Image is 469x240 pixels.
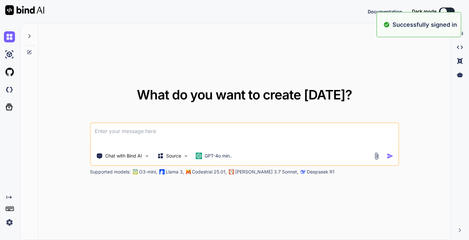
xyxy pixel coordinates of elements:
[205,153,232,159] p: GPT-4o min..
[368,8,402,15] button: Documentation
[373,152,380,160] img: attachment
[105,153,142,159] p: Chat with Bind AI
[4,31,15,42] img: chat
[307,169,334,175] p: Deepseek R1
[133,169,138,174] img: GPT-4
[144,153,149,159] img: Pick Tools
[412,8,436,15] span: Dark mode
[195,153,202,159] img: GPT-4o mini
[139,169,157,175] p: O3-mini,
[183,153,189,159] img: Pick Models
[159,169,164,174] img: Llama2
[368,9,402,14] span: Documentation
[229,169,234,174] img: claude
[235,169,298,175] p: [PERSON_NAME] 3.7 Sonnet,
[166,169,184,175] p: Llama 3,
[137,87,352,103] span: What do you want to create [DATE]?
[392,20,457,29] p: Successfully signed in
[300,169,306,174] img: claude
[5,5,44,15] img: Bind AI
[387,153,393,159] img: icon
[4,49,15,60] img: ai-studio
[166,153,181,159] p: Source
[4,67,15,78] img: githubLight
[90,169,131,175] p: Supported models:
[4,217,15,228] img: settings
[186,170,191,174] img: Mistral-AI
[4,84,15,95] img: darkCloudIdeIcon
[383,20,390,29] img: alert
[192,169,227,175] p: Codestral 25.01,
